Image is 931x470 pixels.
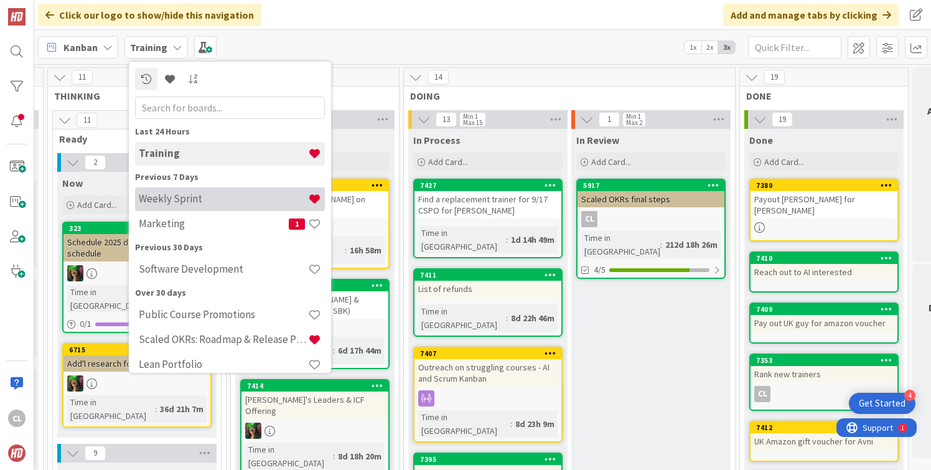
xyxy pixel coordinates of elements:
div: 7410 [756,254,897,263]
a: 7353Rank new trainersCL [749,354,899,411]
div: 7411 [420,271,561,280]
div: Outreach on struggling courses - AI and Scrum Kanban [414,359,561,387]
div: 7409 [756,305,897,314]
div: Over 30 days [135,286,325,299]
div: 7427 [414,180,561,191]
div: 7380 [751,180,897,191]
div: 323Schedule 2025 dates: Need to schedule [63,223,210,261]
div: [PERSON_NAME]'s Leaders & ICF Offering [241,392,388,419]
span: 2 [85,155,106,170]
div: CL [8,410,26,427]
img: SL [67,265,83,281]
div: 1d 14h 49m [508,233,558,247]
span: 2x [701,41,718,54]
div: 5917Scaled OKRs final steps [578,180,724,207]
div: 323 [63,223,210,234]
span: Add Card... [764,156,804,167]
div: 16h 58m [347,243,385,257]
img: avatar [8,444,26,462]
span: In Process [413,134,461,146]
span: Ready [59,133,205,145]
a: 7412UK Amazon gift voucher for Avni [749,421,899,462]
span: 19 [772,112,793,127]
span: 19 [764,70,785,85]
span: : [510,417,512,431]
div: Get Started [859,397,905,410]
div: CL [581,211,597,227]
div: 6715 [69,345,210,354]
div: 7410Reach out to AI interested [751,253,897,280]
h4: Public Course Promotions [139,308,308,321]
div: 7412UK Amazon gift voucher for Avni [751,422,897,449]
div: Rank new trainers [751,366,897,382]
div: Min 1 [463,113,478,120]
div: Min 1 [626,113,641,120]
span: : [345,243,347,257]
h4: Lean Portfolio [139,358,308,370]
div: Max 15 [463,120,482,126]
div: 8d 23h 9m [512,417,558,431]
div: 5917 [583,181,724,190]
div: 7411List of refunds [414,270,561,297]
div: Scaled OKRs final steps [578,191,724,207]
h4: Marketing [139,217,289,230]
div: CL [754,386,770,402]
div: Click our logo to show/hide this navigation [38,4,261,26]
span: DOING [410,90,719,102]
div: 212d 18h 26m [662,238,721,251]
div: Add'l research for Meetups [63,355,210,372]
div: Add and manage tabs by clicking [723,4,899,26]
span: Support [26,2,57,17]
div: 7353 [751,355,897,366]
span: 1 [599,112,620,127]
div: 7353Rank new trainers [751,355,897,382]
div: Reach out to AI interested [751,264,897,280]
div: 7410 [751,253,897,264]
div: 6715 [63,344,210,355]
span: : [333,449,335,463]
span: 0 / 1 [80,317,91,331]
div: 7409Pay out UK guy for amazon voucher [751,304,897,331]
div: List of refunds [414,281,561,297]
h4: Training [139,147,308,159]
span: Add Card... [591,156,631,167]
div: 7409 [751,304,897,315]
div: 7427 [420,181,561,190]
div: Pay out UK guy for amazon voucher [751,315,897,331]
div: Find a replacement trainer for 9/17 CSPO for [PERSON_NAME] [414,191,561,219]
div: SL [241,423,388,439]
span: 1x [685,41,701,54]
div: 7407Outreach on struggling courses - AI and Scrum Kanban [414,348,561,387]
div: Payout [PERSON_NAME] for [PERSON_NAME] [751,191,897,219]
div: 7353 [756,356,897,365]
div: 8d 18h 20m [335,449,385,463]
h4: Scaled OKRs: Roadmap & Release Plan [139,333,308,345]
div: 7411 [414,270,561,281]
div: 7412 [756,423,897,432]
span: : [506,311,508,325]
div: 7380 [756,181,897,190]
div: SL [63,375,210,392]
div: SL [63,265,210,281]
span: 11 [77,113,98,128]
a: 6715Add'l research for MeetupsSLTime in [GEOGRAPHIC_DATA]:36d 21h 7m [62,343,212,428]
div: 7380Payout [PERSON_NAME] for [PERSON_NAME] [751,180,897,219]
span: Now [62,177,83,189]
div: Max 2 [626,120,642,126]
span: Done [749,134,773,146]
span: : [333,344,335,357]
img: SL [245,423,261,439]
div: Previous 7 Days [135,171,325,184]
div: 7414 [247,382,388,390]
span: Add Card... [428,156,468,167]
div: Time in [GEOGRAPHIC_DATA] [418,304,506,332]
div: 4 [904,390,915,401]
span: DONE [746,90,892,102]
a: 7410Reach out to AI interested [749,251,899,293]
input: Search for boards... [135,96,325,119]
div: 8d 22h 46m [508,311,558,325]
div: CL [578,211,724,227]
a: 7407Outreach on struggling courses - AI and Scrum KanbanTime in [GEOGRAPHIC_DATA]:8d 23h 9m [413,347,563,443]
div: 6d 17h 44m [335,344,385,357]
div: CL [751,386,897,402]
